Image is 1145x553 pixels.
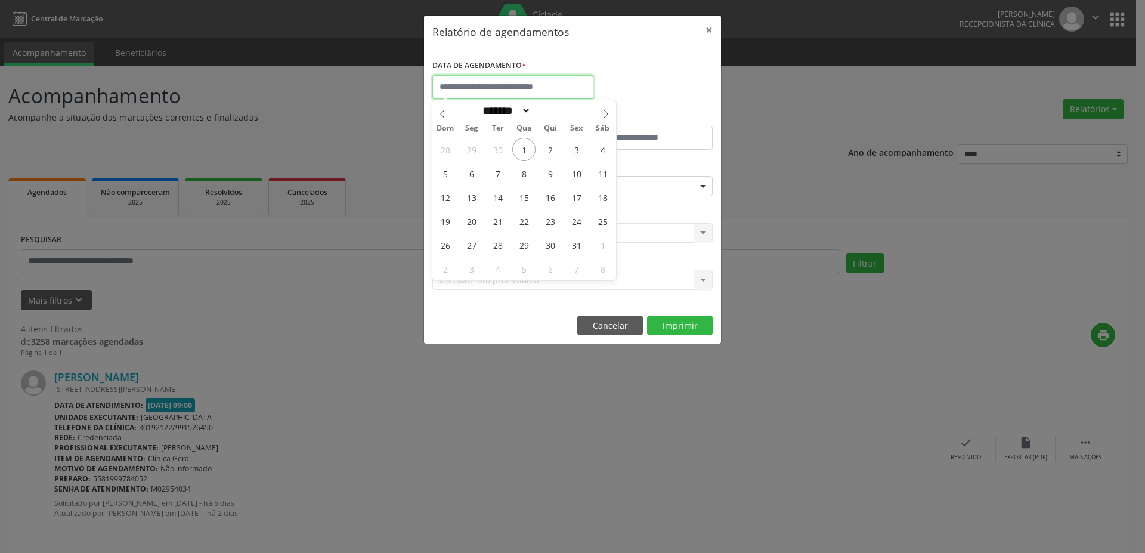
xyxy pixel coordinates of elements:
span: Outubro 30, 2025 [539,233,562,257]
span: Outubro 11, 2025 [591,162,614,185]
span: Qua [511,125,537,132]
span: Setembro 29, 2025 [460,138,483,161]
span: Outubro 24, 2025 [565,209,588,233]
span: Outubro 6, 2025 [460,162,483,185]
input: Year [531,104,570,117]
label: DATA DE AGENDAMENTO [432,57,526,75]
span: Outubro 17, 2025 [565,186,588,209]
span: Outubro 31, 2025 [565,233,588,257]
span: Outubro 25, 2025 [591,209,614,233]
select: Month [478,104,531,117]
span: Outubro 1, 2025 [512,138,536,161]
span: Novembro 2, 2025 [434,257,457,280]
h5: Relatório de agendamentos [432,24,569,39]
span: Novembro 3, 2025 [460,257,483,280]
span: Dom [432,125,459,132]
span: Outubro 20, 2025 [460,209,483,233]
span: Outubro 10, 2025 [565,162,588,185]
span: Novembro 8, 2025 [591,257,614,280]
span: Novembro 7, 2025 [565,257,588,280]
span: Outubro 12, 2025 [434,186,457,209]
span: Outubro 27, 2025 [460,233,483,257]
span: Outubro 15, 2025 [512,186,536,209]
span: Novembro 4, 2025 [486,257,509,280]
span: Novembro 1, 2025 [591,233,614,257]
span: Sex [564,125,590,132]
span: Outubro 4, 2025 [591,138,614,161]
span: Outubro 29, 2025 [512,233,536,257]
button: Cancelar [577,316,643,336]
label: ATÉ [575,107,713,126]
button: Imprimir [647,316,713,336]
span: Outubro 22, 2025 [512,209,536,233]
span: Outubro 7, 2025 [486,162,509,185]
span: Outubro 3, 2025 [565,138,588,161]
span: Outubro 23, 2025 [539,209,562,233]
span: Setembro 28, 2025 [434,138,457,161]
span: Ter [485,125,511,132]
span: Seg [459,125,485,132]
span: Outubro 16, 2025 [539,186,562,209]
button: Close [697,16,721,45]
span: Outubro 2, 2025 [539,138,562,161]
span: Novembro 5, 2025 [512,257,536,280]
span: Outubro 28, 2025 [486,233,509,257]
span: Outubro 18, 2025 [591,186,614,209]
span: Outubro 8, 2025 [512,162,536,185]
span: Novembro 6, 2025 [539,257,562,280]
span: Outubro 26, 2025 [434,233,457,257]
span: Sáb [590,125,616,132]
span: Outubro 9, 2025 [539,162,562,185]
span: Setembro 30, 2025 [486,138,509,161]
span: Outubro 13, 2025 [460,186,483,209]
span: Outubro 14, 2025 [486,186,509,209]
span: Qui [537,125,564,132]
span: Outubro 21, 2025 [486,209,509,233]
span: Outubro 19, 2025 [434,209,457,233]
span: Outubro 5, 2025 [434,162,457,185]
